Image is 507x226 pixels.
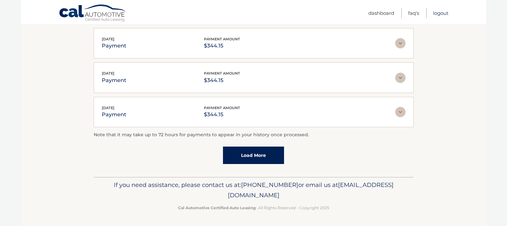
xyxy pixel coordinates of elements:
[102,37,114,41] span: [DATE]
[241,181,298,189] span: [PHONE_NUMBER]
[204,41,240,50] p: $344.15
[98,180,409,200] p: If you need assistance, please contact us at: or email us at
[102,110,126,119] p: payment
[102,41,126,50] p: payment
[102,106,114,110] span: [DATE]
[102,71,114,76] span: [DATE]
[223,147,284,164] a: Load More
[433,8,449,18] a: Logout
[408,8,419,18] a: FAQ's
[178,205,256,210] strong: Cal Automotive Certified Auto Leasing
[368,8,394,18] a: Dashboard
[204,106,240,110] span: payment amount
[59,4,127,23] a: Cal Automotive
[204,37,240,41] span: payment amount
[204,110,240,119] p: $344.15
[94,131,414,139] p: Note that it may take up to 72 hours for payments to appear in your history once processed.
[102,76,126,85] p: payment
[395,38,406,48] img: accordion-rest.svg
[204,71,240,76] span: payment amount
[204,76,240,85] p: $344.15
[395,73,406,83] img: accordion-rest.svg
[395,107,406,117] img: accordion-rest.svg
[228,181,394,199] span: [EMAIL_ADDRESS][DOMAIN_NAME]
[98,204,409,211] p: - All Rights Reserved - Copyright 2025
